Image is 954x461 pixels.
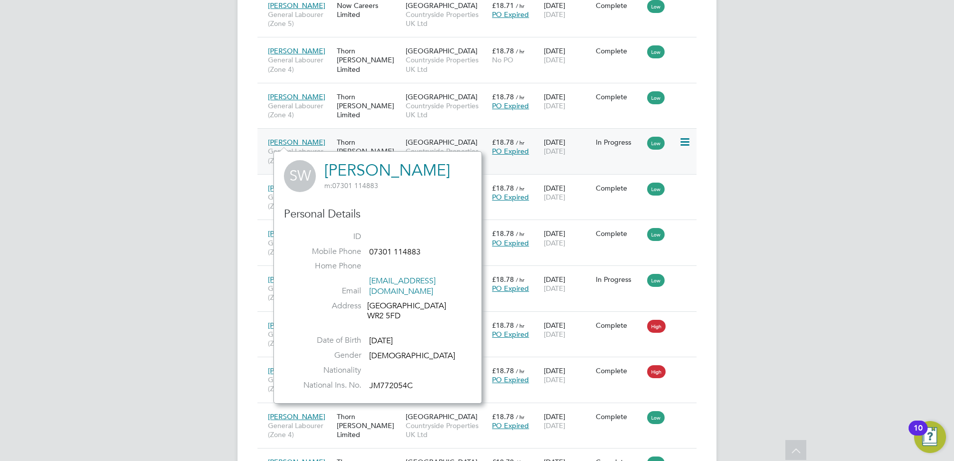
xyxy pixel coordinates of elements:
div: [DATE] [541,316,593,344]
div: Thorn [PERSON_NAME] Limited [334,133,403,170]
div: [DATE] [541,407,593,435]
span: [DATE] [544,147,565,156]
span: / hr [516,322,524,329]
span: General Labourer (Zone 4) [268,375,332,393]
div: Complete [596,366,643,375]
span: PO Expired [492,101,529,110]
span: Low [647,411,665,424]
span: [PERSON_NAME] [268,229,325,238]
span: [DATE] [544,238,565,247]
span: [GEOGRAPHIC_DATA] [406,46,477,55]
span: [GEOGRAPHIC_DATA] [406,138,477,147]
span: / hr [516,93,524,101]
span: High [647,320,666,333]
span: Countryside Properties UK Ltd [406,421,487,439]
span: PO Expired [492,330,529,339]
div: Thorn [PERSON_NAME] Limited [334,87,403,125]
span: No PO [492,55,513,64]
span: £18.78 [492,92,514,101]
span: £18.78 [492,275,514,284]
div: Complete [596,184,643,193]
div: [DATE] [541,270,593,298]
span: High [647,365,666,378]
span: PO Expired [492,421,529,430]
button: Open Resource Center, 10 new notifications [914,421,946,453]
span: PO Expired [492,147,529,156]
div: Complete [596,92,643,101]
label: ID [291,231,361,242]
div: Complete [596,321,643,330]
a: [PERSON_NAME]General Labourer (Zone 4)ITS (National) Ltd.[GEOGRAPHIC_DATA]Countryside Properties ... [265,224,697,232]
span: Low [647,274,665,287]
span: [DATE] [544,193,565,202]
div: [DATE] [541,133,593,161]
span: [DATE] [544,421,565,430]
span: [GEOGRAPHIC_DATA] [406,412,477,421]
span: Low [647,91,665,104]
span: General Labourer (Zone 4) [268,238,332,256]
span: Low [647,228,665,241]
div: [DATE] [541,224,593,252]
span: Low [647,183,665,196]
span: / hr [516,367,524,375]
span: / hr [516,139,524,146]
span: [PERSON_NAME] [268,366,325,375]
span: JM772054C [369,381,413,391]
span: [DATE] [544,10,565,19]
span: £18.78 [492,366,514,375]
label: Gender [291,350,361,361]
span: PO Expired [492,375,529,384]
div: Complete [596,46,643,55]
span: [PERSON_NAME] [268,321,325,330]
div: [GEOGRAPHIC_DATA] WR2 5FD [367,301,462,322]
span: General Labourer (Zone 4) [268,55,332,73]
span: £18.78 [492,184,514,193]
div: Complete [596,1,643,10]
span: £18.78 [492,412,514,421]
span: Countryside Properties UK Ltd [406,147,487,165]
span: [PERSON_NAME] [268,412,325,421]
span: PO Expired [492,284,529,293]
a: [PERSON_NAME]General Labourer (Zone 4)Thorn [PERSON_NAME] Limited[GEOGRAPHIC_DATA]Countryside Pro... [265,87,697,95]
div: In Progress [596,275,643,284]
h3: Personal Details [284,207,472,222]
span: [PERSON_NAME] [268,184,325,193]
span: / hr [516,276,524,283]
span: SW [284,160,316,192]
div: Thorn [PERSON_NAME] Limited [334,407,403,445]
span: [DATE] [544,330,565,339]
span: / hr [516,185,524,192]
span: [PERSON_NAME] [268,46,325,55]
span: General Labourer (Zone 4) [268,284,332,302]
a: [PERSON_NAME]General Labourer (Zone 4)Thorn [PERSON_NAME] Limited[GEOGRAPHIC_DATA]Countryside Pro... [265,132,697,141]
a: [PERSON_NAME]General Labourer (Zone 4)Thorn [PERSON_NAME] Limited[GEOGRAPHIC_DATA]Countryside Pro... [265,178,697,187]
a: [PERSON_NAME]General Labourer (Zone 4)Thorn [PERSON_NAME] Limited[GEOGRAPHIC_DATA]Countryside Pro... [265,41,697,49]
span: General Labourer (Zone 4) [268,101,332,119]
span: [DATE] [544,55,565,64]
label: National Ins. No. [291,380,361,391]
span: [PERSON_NAME] [268,275,325,284]
span: [PERSON_NAME] [268,1,325,10]
span: £18.78 [492,321,514,330]
span: £18.71 [492,1,514,10]
div: [DATE] [541,87,593,115]
span: / hr [516,413,524,421]
span: General Labourer (Zone 4) [268,147,332,165]
span: [GEOGRAPHIC_DATA] [406,1,477,10]
span: [DATE] [369,336,393,346]
span: [DATE] [544,375,565,384]
div: Complete [596,412,643,421]
span: 07301 114883 [369,247,421,257]
div: 10 [914,428,923,441]
span: [DATE] [544,101,565,110]
a: [EMAIL_ADDRESS][DOMAIN_NAME] [369,276,436,296]
a: [PERSON_NAME]General Labourer (Zone 4)ITS (National) Ltd.[GEOGRAPHIC_DATA]Countryside Properties ... [265,315,697,324]
a: [PERSON_NAME]General Labourer (Zone 4)ITS (National) Ltd.[GEOGRAPHIC_DATA]Countryside Properties ... [265,269,697,278]
span: PO Expired [492,10,529,19]
span: [PERSON_NAME] [268,138,325,147]
span: PO Expired [492,193,529,202]
label: Email [291,286,361,296]
span: Low [647,45,665,58]
label: Home Phone [291,261,361,271]
span: General Labourer (Zone 5) [268,10,332,28]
